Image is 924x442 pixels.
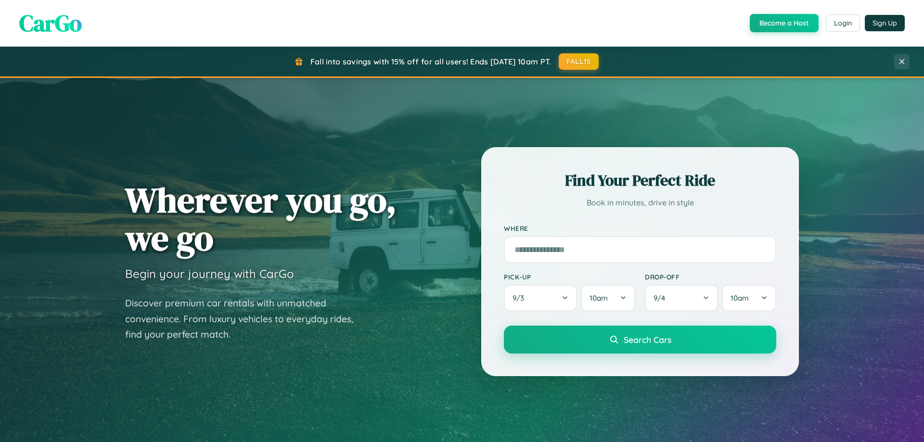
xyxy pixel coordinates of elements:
[559,53,599,70] button: FALL15
[125,181,397,257] h1: Wherever you go, we go
[645,285,718,311] button: 9/4
[624,334,671,345] span: Search Cars
[731,293,749,303] span: 10am
[125,295,366,342] p: Discover premium car rentals with unmatched convenience. From luxury vehicles to everyday rides, ...
[504,196,776,210] p: Book in minutes, drive in style
[513,293,529,303] span: 9 / 3
[645,273,776,281] label: Drop-off
[654,293,670,303] span: 9 / 4
[504,224,776,232] label: Where
[590,293,608,303] span: 10am
[865,15,905,31] button: Sign Up
[504,285,577,311] button: 9/3
[504,170,776,191] h2: Find Your Perfect Ride
[310,57,552,66] span: Fall into savings with 15% off for all users! Ends [DATE] 10am PT.
[750,14,819,32] button: Become a Host
[19,7,82,39] span: CarGo
[722,285,776,311] button: 10am
[125,266,294,281] h3: Begin your journey with CarGo
[581,285,635,311] button: 10am
[504,273,635,281] label: Pick-up
[826,14,860,32] button: Login
[504,326,776,354] button: Search Cars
